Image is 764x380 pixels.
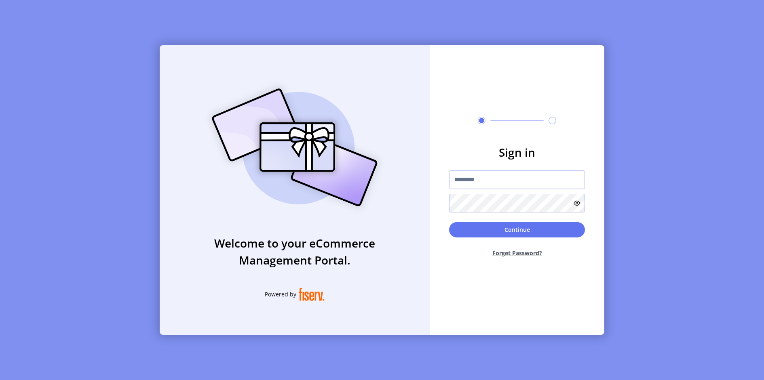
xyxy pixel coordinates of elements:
[265,290,296,298] span: Powered by
[449,222,585,237] button: Continue
[200,80,390,215] img: card_Illustration.svg
[449,242,585,264] button: Forget Password?
[449,144,585,161] h3: Sign in
[160,235,430,269] h3: Welcome to your eCommerce Management Portal.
